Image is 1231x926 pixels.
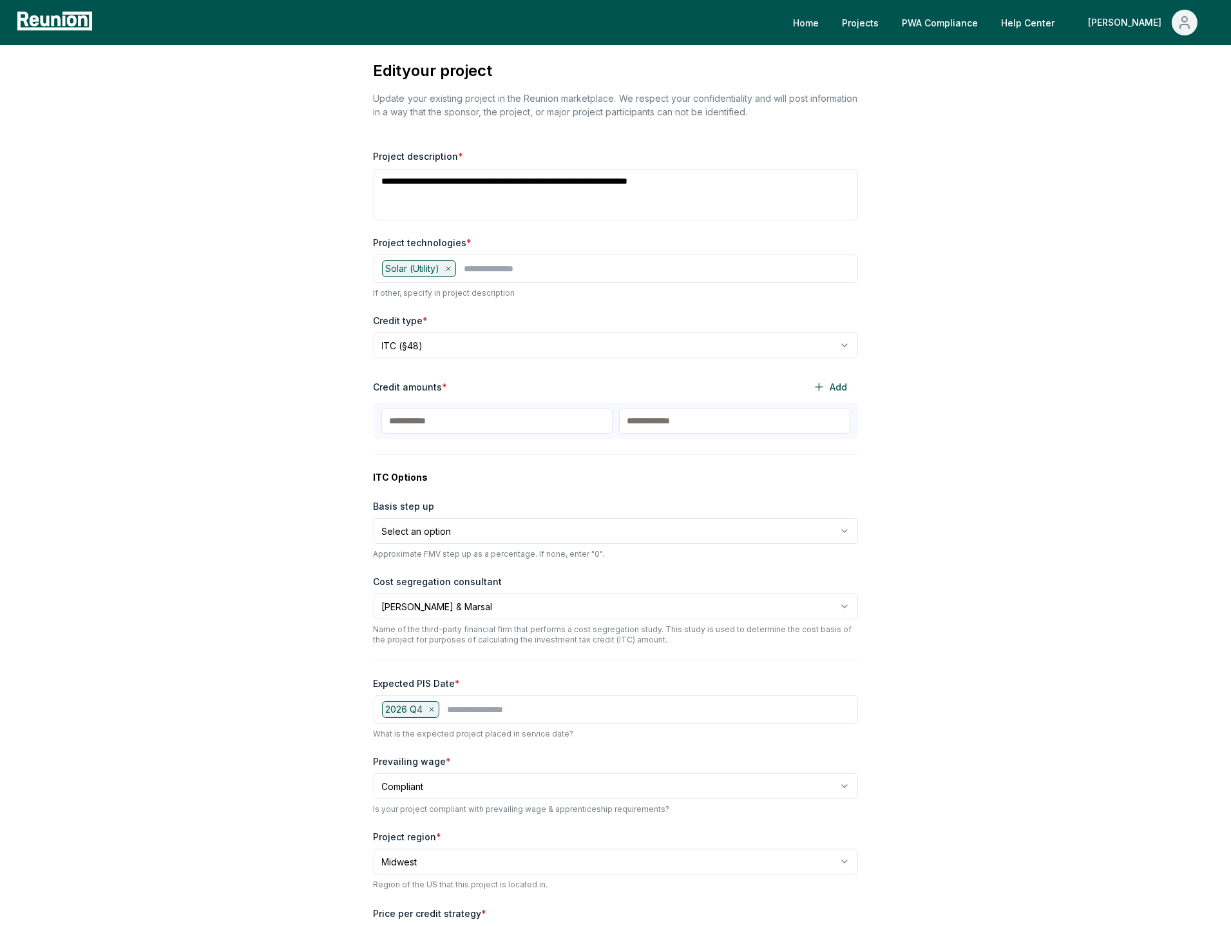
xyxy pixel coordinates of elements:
p: Is your project compliant with prevailing wage & apprenticeship requirements? [374,804,858,815]
div: Solar (Utility) [382,260,457,277]
button: [PERSON_NAME] [1078,10,1208,35]
label: Basis step up [374,499,435,513]
div: [PERSON_NAME] [1088,10,1167,35]
label: ITC Options [374,470,858,484]
a: Home [783,10,829,35]
button: Add [803,374,858,400]
label: Expected PIS Date [374,677,461,690]
p: Name of the third-party financial firm that performs a cost segregation study. This study is used... [374,624,858,645]
label: Cost segregation consultant [374,575,502,588]
a: PWA Compliance [892,10,988,35]
label: Project region [374,830,442,844]
p: Approximate FMV step up as a percentage. If none, enter "0". [374,549,858,559]
a: Projects [832,10,889,35]
p: What is the expected project placed in service date? [374,729,858,739]
p: Region of the US that this project is located in. [374,880,858,890]
a: Help Center [991,10,1065,35]
div: 2026 Q4 [382,701,440,718]
label: Price per credit strategy [374,908,487,919]
h3: Edit your project [374,61,858,81]
p: If other, specify in project description [374,288,858,298]
label: Project technologies [374,236,472,249]
label: Project description [374,151,464,162]
label: Prevailing wage [374,755,452,768]
p: Update your existing project in the Reunion marketplace. We respect your confidentiality and will... [374,92,858,119]
nav: Main [783,10,1218,35]
label: Credit type [374,314,428,327]
label: Credit amounts [374,380,448,394]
